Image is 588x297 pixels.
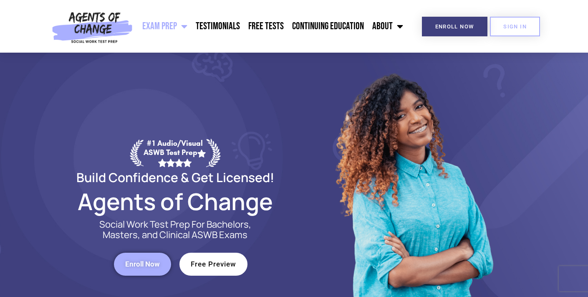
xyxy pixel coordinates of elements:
a: Continuing Education [288,16,368,37]
span: SIGN IN [503,24,527,29]
a: Free Tests [244,16,288,37]
a: Exam Prep [138,16,192,37]
a: Free Preview [179,253,247,276]
a: Enroll Now [114,253,171,276]
span: Enroll Now [435,24,474,29]
div: #1 Audio/Visual ASWB Test Prep [144,139,206,167]
span: Free Preview [191,261,236,268]
h2: Agents of Change [56,192,294,211]
a: Enroll Now [422,17,487,36]
a: SIGN IN [490,17,540,36]
h2: Build Confidence & Get Licensed! [56,171,294,183]
a: Testimonials [192,16,244,37]
nav: Menu [136,16,407,37]
span: Enroll Now [125,261,160,268]
p: Social Work Test Prep For Bachelors, Masters, and Clinical ASWB Exams [90,219,261,240]
a: About [368,16,407,37]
